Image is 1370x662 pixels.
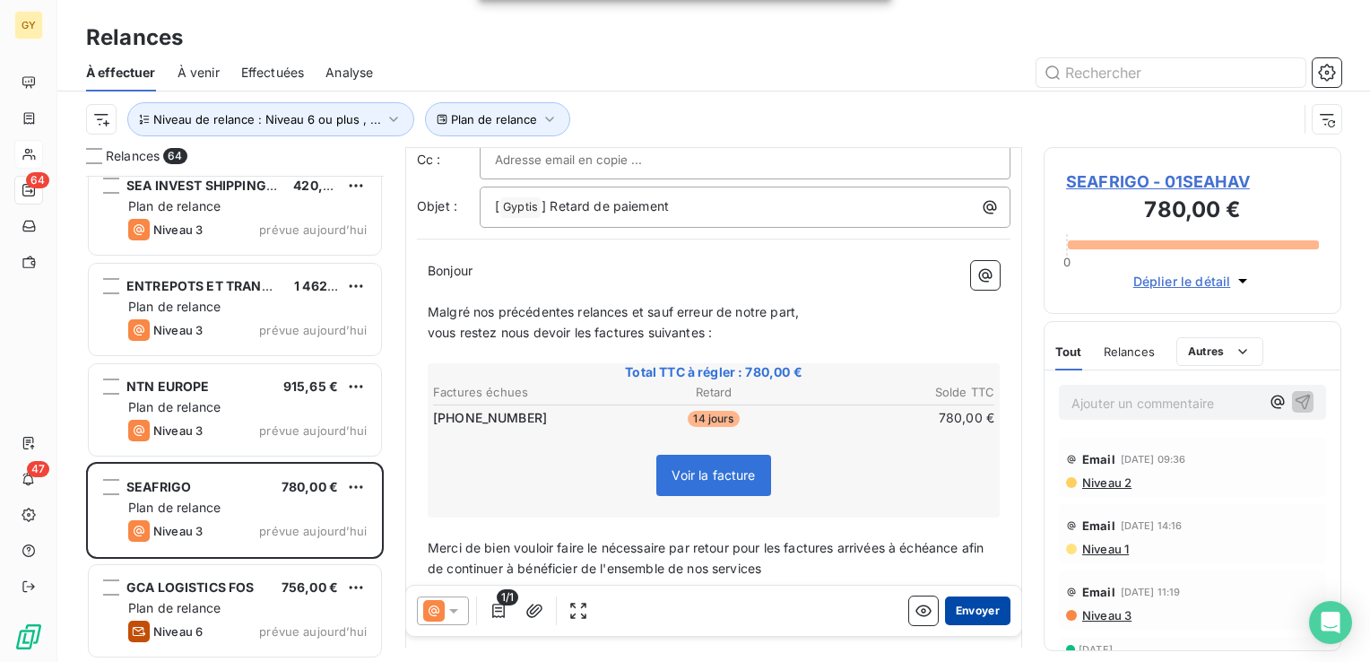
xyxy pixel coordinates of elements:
th: Retard [620,383,807,402]
span: 756,00 € [282,579,338,595]
span: Effectuées [241,64,305,82]
th: Factures échues [432,383,619,402]
span: SEA INVEST SHIPPING AGENCY [126,178,324,193]
div: GY [14,11,43,39]
span: 47 [27,461,49,477]
span: Niveau 3 [153,323,203,337]
span: prévue aujourd’hui [259,423,367,438]
label: Cc : [417,151,480,169]
span: Malgré nos précédentes relances et sauf erreur de notre part, [428,304,799,319]
span: [DATE] [1079,644,1113,655]
span: Email [1082,518,1115,533]
span: 64 [163,148,186,164]
span: Plan de relance [128,500,221,515]
span: ] Retard de paiement [542,198,669,213]
span: Analyse [325,64,373,82]
span: SEAFRIGO [126,479,191,494]
div: Open Intercom Messenger [1309,601,1352,644]
input: Rechercher [1036,58,1305,87]
span: Email [1082,585,1115,599]
span: Objet : [417,198,457,213]
input: Adresse email en copie ... [495,146,688,173]
span: prévue aujourd’hui [259,323,367,337]
span: Déplier le détail [1133,272,1231,291]
td: 780,00 € [809,408,995,428]
span: 14 jours [688,411,739,427]
span: Plan de relance [128,299,221,314]
span: vous restez nous devoir les factures suivantes : [428,325,712,340]
span: Niveau 1 [1080,542,1129,556]
span: 915,65 € [283,379,338,394]
span: Plan de relance [128,399,221,414]
span: Niveau 6 [153,624,203,639]
span: 1/1 [497,589,518,605]
div: grid [86,176,384,662]
span: Plan de relance [451,112,537,126]
span: À venir [178,64,220,82]
span: Gyptis [500,197,541,218]
span: prévue aujourd’hui [259,222,367,237]
button: Déplier le détail [1128,271,1258,292]
span: Total TTC à régler : 780,00 € [430,363,997,381]
span: Niveau 3 [153,423,203,438]
span: prévue aujourd’hui [259,524,367,538]
span: Relances [106,147,160,165]
button: Plan de relance [425,102,570,136]
th: Solde TTC [809,383,995,402]
span: [ [495,198,499,213]
span: ENTREPOTS ET TRANSPORTS BARBE [126,278,357,293]
span: Niveau 3 [1080,608,1132,623]
span: Niveau de relance : Niveau 6 ou plus , ... [153,112,381,126]
span: Niveau 3 [153,222,203,237]
span: SEAFRIGO - 01SEAHAV [1066,170,1319,194]
span: Email [1082,452,1115,466]
span: 0 [1063,255,1071,269]
span: prévue aujourd’hui [259,624,367,639]
span: NTN EUROPE [126,379,210,394]
span: [DATE] 09:36 [1121,454,1186,465]
span: Plan de relance [128,198,221,213]
span: [DATE] 11:19 [1121,587,1181,597]
h3: Relances [86,22,183,54]
h3: 780,00 € [1066,194,1319,230]
span: Relances [1104,344,1155,359]
button: Envoyer [945,597,1010,625]
span: 64 [26,172,49,188]
span: À effectuer [86,64,156,82]
span: [DATE] 14:16 [1121,520,1183,531]
span: Tout [1055,344,1082,359]
span: Voir la facture [672,467,755,483]
img: Logo LeanPay [14,623,43,651]
span: 1 462,09 € [294,278,360,293]
span: 420,00 € [293,178,351,193]
span: Plan de relance [128,600,221,615]
span: Niveau 2 [1080,475,1132,490]
button: Autres [1176,337,1263,366]
span: Niveau 3 [153,524,203,538]
span: [PHONE_NUMBER] [433,409,547,427]
button: Niveau de relance : Niveau 6 ou plus , ... [127,102,414,136]
span: 780,00 € [282,479,338,494]
span: Merci de bien vouloir faire le nécessaire par retour pour les factures arrivées à échéance afin d... [428,540,987,576]
span: GCA LOGISTICS FOS [126,579,255,595]
span: Bonjour [428,263,473,278]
